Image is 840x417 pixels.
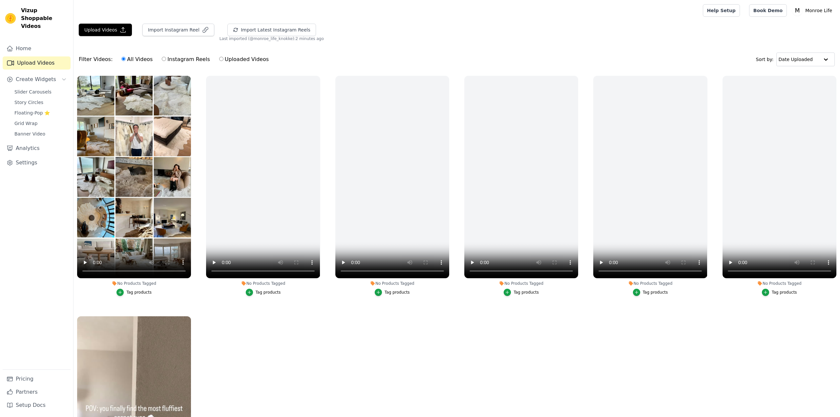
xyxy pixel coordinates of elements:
div: No Products Tagged [593,281,707,286]
button: Tag products [633,289,668,296]
button: M Monroe Life [792,5,835,16]
span: Floating-Pop ⭐ [14,110,50,116]
div: No Products Tagged [464,281,578,286]
button: Import Instagram Reel [142,24,214,36]
input: Instagram Reels [162,57,166,61]
a: Home [3,42,71,55]
div: Tag products [643,290,668,295]
a: Book Demo [749,4,787,17]
button: Tag products [375,289,410,296]
div: Tag products [385,290,410,295]
span: Slider Carousels [14,89,52,95]
div: No Products Tagged [77,281,191,286]
button: Tag products [116,289,152,296]
a: Story Circles [10,98,71,107]
button: Tag products [246,289,281,296]
label: Uploaded Videos [219,55,269,64]
a: Banner Video [10,129,71,138]
input: Uploaded Videos [219,57,223,61]
span: Story Circles [14,99,43,106]
button: Tag products [504,289,539,296]
button: Tag products [762,289,797,296]
span: Create Widgets [16,75,56,83]
a: Setup Docs [3,399,71,412]
div: Tag products [256,290,281,295]
a: Grid Wrap [10,119,71,128]
input: All Videos [121,57,126,61]
a: Help Setup [703,4,740,17]
a: Floating-Pop ⭐ [10,108,71,117]
div: Tag products [126,290,152,295]
div: Tag products [772,290,797,295]
span: Vizup Shoppable Videos [21,7,68,30]
img: Vizup [5,13,16,24]
a: Slider Carousels [10,87,71,96]
a: Pricing [3,372,71,386]
button: Create Widgets [3,73,71,86]
a: Analytics [3,142,71,155]
a: Partners [3,386,71,399]
div: No Products Tagged [335,281,449,286]
div: Sort by: [756,52,835,66]
div: No Products Tagged [206,281,320,286]
div: Filter Videos: [79,52,272,67]
p: Monroe Life [803,5,835,16]
span: Banner Video [14,131,45,137]
div: Tag products [514,290,539,295]
a: Settings [3,156,71,169]
a: Upload Videos [3,56,71,70]
label: All Videos [121,55,153,64]
span: Last imported (@ monroe_life_knokke ): 2 minutes ago [220,36,324,41]
span: Grid Wrap [14,120,37,127]
button: Import Latest Instagram Reels [227,24,316,36]
div: No Products Tagged [723,281,836,286]
text: M [795,7,800,14]
button: Upload Videos [79,24,132,36]
label: Instagram Reels [161,55,210,64]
